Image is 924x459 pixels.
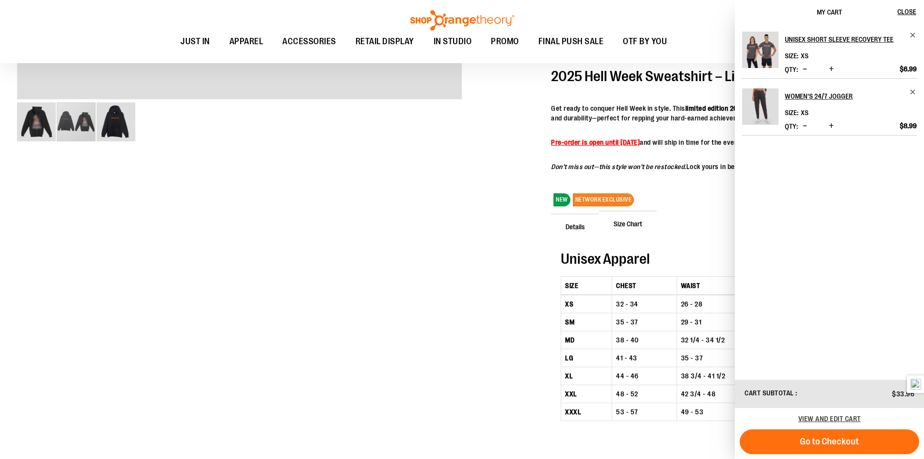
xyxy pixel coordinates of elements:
[785,66,798,73] label: Qty
[612,295,677,313] td: 32 - 34
[17,102,56,141] img: 2025 Hell Week Hooded Sweatshirt
[491,31,519,52] span: PROMO
[282,31,336,52] span: ACCESSORIES
[561,385,612,403] th: XXL
[481,31,529,53] a: PROMO
[551,137,907,147] p: and will ship in time for the event.
[551,138,640,146] strong: Pre-order is open until [DATE]
[740,429,919,454] button: Go to Checkout
[785,32,917,47] a: Unisex Short Sleeve Recovery Tee
[742,32,917,78] li: Product
[356,31,414,52] span: RETAIL DISPLAY
[785,32,904,47] h2: Unisex Short Sleeve Recovery Tee
[785,88,917,104] a: Women's 24/7 Jogger
[220,31,273,52] a: APPAREL
[551,214,600,239] span: Details
[742,32,778,74] a: Unisex Short Sleeve Recovery Tee
[897,8,916,16] span: Close
[677,403,787,421] td: 49 - 53
[612,367,677,385] td: 44 - 46
[551,162,907,171] p: Lock yours in before the deadline and make Hell Week yours.
[742,88,778,125] img: Women's 24/7 Jogger
[346,31,424,53] a: RETAIL DISPLAY
[180,31,210,52] span: JUST IN
[551,68,907,84] h2: 2025 Hell Week Sweatshirt – Limited Edition
[801,109,809,117] span: XS
[785,122,798,130] label: Qty
[800,65,810,74] button: Decrease product quantity
[623,31,667,52] span: OTF BY YOU
[229,31,263,52] span: APPAREL
[529,31,614,53] a: FINAL PUSH SALE
[800,436,859,447] span: Go to Checkout
[97,102,135,142] div: image 3 of 3
[561,313,612,331] th: SM
[612,403,677,421] td: 53 - 57
[742,88,778,131] a: Women's 24/7 Jogger
[424,31,482,53] a: IN STUDIO
[909,88,917,96] a: Remove item
[551,103,907,123] p: Get ready to conquer Hell Week in style. This is designed for both comfort and durability—perfect...
[57,102,97,142] div: image 2 of 3
[612,313,677,331] td: 35 - 37
[612,331,677,349] td: 38 - 40
[785,52,798,60] dt: Size
[612,385,677,403] td: 48 - 52
[551,163,686,170] em: Don’t miss out—this style won’t be restocked.
[599,211,657,236] span: Size Chart
[573,193,634,206] span: NETWORK EXCLUSIVE
[785,109,798,117] dt: Size
[677,313,787,331] td: 29 - 31
[561,276,612,295] th: SIZE
[685,104,812,112] strong: limited edition 2025 Hell Week Sweatshirt
[742,78,917,136] li: Product
[612,349,677,367] td: 41 - 43
[817,8,842,16] span: My Cart
[800,121,810,131] button: Decrease product quantity
[538,31,604,52] span: FINAL PUSH SALE
[561,295,612,313] th: XS
[900,65,917,73] span: $6.99
[613,31,677,53] a: OTF BY YOU
[434,31,472,52] span: IN STUDIO
[561,349,612,367] th: LG
[677,349,787,367] td: 35 - 37
[409,10,516,31] img: Shop Orangetheory
[561,403,612,421] th: XXXL
[273,31,346,53] a: ACCESSORIES
[909,32,917,39] a: Remove item
[801,52,809,60] span: XS
[742,32,778,68] img: Unisex Short Sleeve Recovery Tee
[785,88,904,104] h2: Women's 24/7 Jogger
[677,295,787,313] td: 26 - 28
[798,415,861,423] a: View and edit cart
[827,121,836,131] button: Increase product quantity
[97,102,135,141] img: 2025 Hell Week Hooded Sweatshirt
[745,389,794,397] span: Cart Subtotal
[553,193,570,206] span: NEW
[561,367,612,385] th: XL
[17,102,57,142] div: image 1 of 3
[677,276,787,295] th: WAIST
[892,390,914,398] span: $33.96
[561,251,897,267] h2: Unisex Apparel
[900,121,917,130] span: $8.99
[677,331,787,349] td: 32 1/4 - 34 1/2
[612,276,677,295] th: CHEST
[171,31,220,53] a: JUST IN
[561,331,612,349] th: MD
[677,367,787,385] td: 38 3/4 - 41 1/2
[677,385,787,403] td: 42 3/4 - 48
[827,65,836,74] button: Increase product quantity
